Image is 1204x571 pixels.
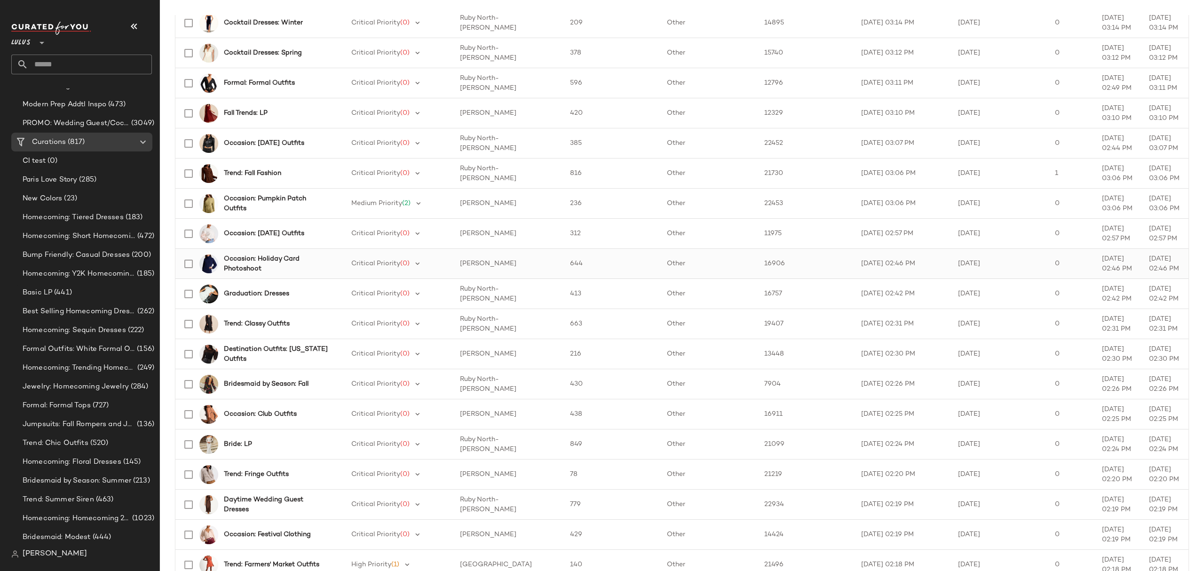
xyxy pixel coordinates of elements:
td: 16911 [757,399,854,429]
span: (0) [46,156,57,167]
span: Critical Priority [351,320,400,327]
span: Paris Love Story [23,174,77,185]
td: [PERSON_NAME] [452,189,562,219]
span: (183) [124,212,143,223]
td: 15740 [757,38,854,68]
td: [PERSON_NAME] [452,98,562,128]
td: 644 [562,249,659,279]
span: (1023) [130,513,154,524]
td: Other [659,490,756,520]
img: cfy_white_logo.C9jOOHJF.svg [11,22,91,35]
td: 816 [562,159,659,189]
b: Destination Outfits: [US_STATE] Outfits [224,344,329,364]
img: 2748331_02_fullbody_2025-10-02.jpg [199,315,218,333]
td: 216 [562,339,659,369]
td: [DATE] 02:20 PM [1141,460,1188,490]
td: Other [659,460,756,490]
span: Critical Priority [351,350,400,357]
span: PROMO: Wedding Guest/Cocktail/Formal [23,118,129,129]
td: [DATE] 02:25 PM [854,399,951,429]
img: 2732651_02_fullbody_2025-09-08.jpg [199,14,218,32]
span: Trend: Summer Siren [23,494,94,505]
td: Other [659,159,756,189]
td: [DATE] 02:19 PM [1141,520,1188,550]
span: (817) [66,137,85,148]
span: (2) [402,200,411,207]
td: [DATE] [951,520,1047,550]
b: Cocktail Dresses: Spring [224,48,302,58]
b: Occasion: Pumpkin Patch Outfits [224,194,329,214]
td: 596 [562,68,659,98]
span: Critical Priority [351,290,400,297]
td: [DATE] 02:26 PM [854,369,951,399]
span: Critical Priority [351,170,400,177]
span: (0) [400,531,410,538]
span: (1) [391,561,399,568]
span: New Colors [23,193,62,204]
span: (23) [62,193,77,204]
td: [PERSON_NAME] [452,399,562,429]
span: Homecoming: Trending Homecoming Dresses [23,363,135,373]
td: [DATE] [951,369,1047,399]
td: 22452 [757,128,854,159]
span: Bridesmaid by Season: Summer [23,476,131,486]
td: Ruby North-[PERSON_NAME] [452,8,562,38]
span: (0) [400,230,410,237]
span: Formal Outfits: White Formal Outfits [23,344,135,355]
td: Other [659,309,756,339]
b: Cocktail Dresses: Winter [224,18,303,28]
td: [DATE] 03:10 PM [1094,98,1141,128]
td: [DATE] [951,98,1047,128]
td: [DATE] 02:24 PM [854,429,951,460]
span: (727) [91,400,109,411]
td: 0 [1047,429,1094,460]
img: 2751651_01_hero_2025-09-30.jpg [199,254,218,273]
span: Best Selling Homecoming Dresses [23,306,135,317]
span: (0) [400,79,410,87]
td: 0 [1047,189,1094,219]
span: Formal: Formal Tops [23,400,91,411]
td: [DATE] 03:11 PM [1141,68,1188,98]
td: [DATE] 02:42 PM [854,279,951,309]
b: Occasion: Festival Clothing [224,530,311,539]
img: 2745151_02_front_2025-09-19.jpg [199,74,218,93]
td: [DATE] 03:10 PM [1141,98,1188,128]
span: (0) [400,411,410,418]
span: (0) [400,441,410,448]
td: [DATE] 03:10 PM [854,98,951,128]
span: (0) [400,19,410,26]
span: Medium Priority [351,200,402,207]
td: 0 [1047,490,1094,520]
span: Critical Priority [351,531,400,538]
td: Ruby North-[PERSON_NAME] [452,128,562,159]
td: [DATE] [951,309,1047,339]
img: 12662141_2643531.jpg [199,285,218,303]
td: 21099 [757,429,854,460]
img: 13112141_2485031.jpg [199,435,218,454]
td: Other [659,429,756,460]
b: Bridesmaid by Season: Fall [224,379,309,389]
td: 378 [562,38,659,68]
td: [DATE] 02:57 PM [1141,219,1188,249]
span: Homecoming: Sequin Dresses [23,325,126,336]
span: Homecoming: Y2K Homecoming Dresses [23,269,135,279]
img: 2615191_2_01_hero_Retakes_2025-08-12.jpg [199,405,218,424]
td: [DATE] 02:42 PM [1094,279,1141,309]
span: Curations [32,137,66,148]
td: [DATE] 02:42 PM [1141,279,1188,309]
td: 779 [562,490,659,520]
span: (156) [135,344,154,355]
span: (0) [400,260,410,267]
td: [DATE] [951,8,1047,38]
td: [DATE] [951,460,1047,490]
span: [PERSON_NAME] [23,548,87,560]
td: Ruby North-[PERSON_NAME] [452,159,562,189]
span: Jewelry: Homecoming Jewelry [23,381,129,392]
span: (441) [52,287,72,298]
span: (262) [135,306,154,317]
td: 663 [562,309,659,339]
td: [DATE] 02:49 PM [1094,68,1141,98]
td: [DATE] 02:25 PM [1141,399,1188,429]
span: Critical Priority [351,411,400,418]
td: [DATE] 03:06 PM [1094,189,1141,219]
